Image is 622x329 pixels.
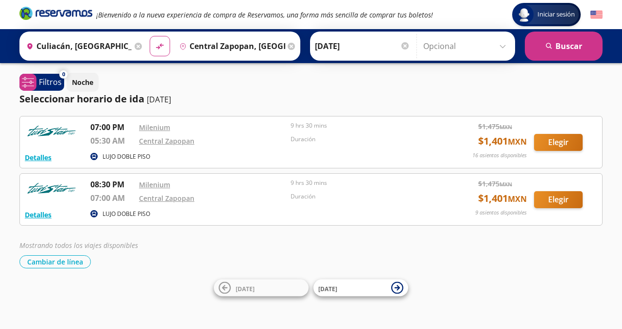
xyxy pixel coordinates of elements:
em: ¡Bienvenido a la nueva experiencia de compra de Reservamos, una forma más sencilla de comprar tus... [96,10,433,19]
button: [DATE] [214,280,309,296]
span: $ 1,401 [478,134,527,148]
button: Noche [67,73,99,92]
p: Duración [291,135,437,144]
button: 0Filtros [19,74,64,91]
span: [DATE] [318,284,337,293]
p: 16 asientos disponibles [472,151,527,160]
a: Central Zapopan [139,194,194,203]
p: Duración [291,192,437,201]
span: Iniciar sesión [534,10,579,19]
p: 9 hrs 30 mins [291,179,437,187]
p: LUJO DOBLE PISO [103,152,150,161]
input: Elegir Fecha [315,34,410,58]
a: Milenium [139,180,170,189]
p: 08:30 PM [90,179,134,190]
small: MXN [508,136,527,147]
button: [DATE] [313,280,408,296]
p: 07:00 AM [90,192,134,204]
p: [DATE] [147,94,171,105]
p: 05:30 AM [90,135,134,147]
a: Milenium [139,123,170,132]
p: 07:00 PM [90,121,134,133]
button: Buscar [525,32,603,61]
button: Elegir [534,191,583,208]
p: 9 asientos disponibles [475,209,527,217]
button: Detalles [25,210,52,220]
button: Detalles [25,152,52,163]
a: Brand Logo [19,6,92,23]
input: Opcional [423,34,510,58]
img: RESERVAMOS [25,121,78,141]
button: Cambiar de línea [19,255,91,268]
p: Filtros [39,76,62,88]
span: [DATE] [236,284,255,293]
button: English [590,9,603,21]
i: Brand Logo [19,6,92,20]
img: RESERVAMOS [25,179,78,198]
input: Buscar Origen [22,34,132,58]
em: Mostrando todos los viajes disponibles [19,241,138,250]
span: $ 1,475 [478,179,512,189]
button: Elegir [534,134,583,151]
small: MXN [500,123,512,131]
p: Noche [72,77,93,87]
p: Seleccionar horario de ida [19,92,144,106]
span: $ 1,401 [478,191,527,206]
small: MXN [500,181,512,188]
span: $ 1,475 [478,121,512,132]
a: Central Zapopan [139,136,194,146]
small: MXN [508,194,527,204]
p: LUJO DOBLE PISO [103,210,150,218]
span: 0 [62,70,65,79]
p: 9 hrs 30 mins [291,121,437,130]
input: Buscar Destino [175,34,285,58]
